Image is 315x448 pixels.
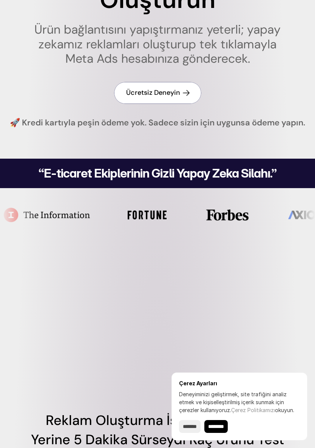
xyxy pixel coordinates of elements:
font: Deneyiminizi geliştirmek, site trafiğini analiz etmek ve kişiselleştirilmiş içerik sunmak için çe... [179,391,287,413]
font: “E-ticaret Ekiplerinin Gizli Yapay Zeka Silahı.” [39,166,277,181]
font: Ürün bağlantısını yapıştırmanız yeterli; yapay zekamız reklamları oluşturup tek tıklamayla Meta A... [34,22,284,66]
font: Çerez Ayarları [179,380,217,386]
font: . [293,407,294,413]
font: Ücretsiz Deneyin [126,88,180,97]
font: 🚀 Kredi kartıyla peşin ödeme yok. Sadece sizin için uygunsa ödeme yapın. [10,117,305,128]
font: okuyun [275,407,293,413]
a: Çerez Politikamızı [231,407,275,413]
a: Ücretsiz Deneyin [114,82,201,104]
